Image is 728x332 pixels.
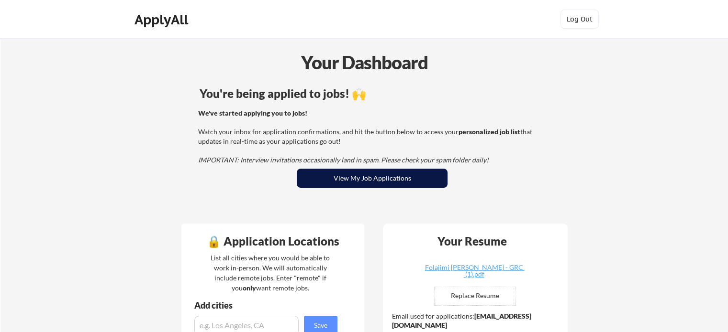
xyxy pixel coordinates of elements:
div: Your Resume [425,236,519,247]
button: Log Out [560,10,599,29]
div: 🔒 Application Locations [184,236,362,247]
em: IMPORTANT: Interview invitations occasionally land in spam. Please check your spam folder daily! [198,156,489,164]
button: View My Job Applications [297,169,448,188]
div: Watch your inbox for application confirmations, and hit the button below to access your that upda... [198,108,543,165]
strong: personalized job list [459,128,520,136]
strong: only [242,284,256,292]
div: Folajimi [PERSON_NAME] - GRC (1).pdf [417,264,531,278]
div: Your Dashboard [1,49,728,76]
div: List all cities where you would be able to work in-person. We will automatically include remote j... [204,253,336,293]
div: Add cities [194,301,340,310]
div: You're being applied to jobs! 🙌 [200,88,545,99]
div: ApplyAll [134,11,191,28]
strong: We've started applying you to jobs! [198,109,307,117]
a: Folajimi [PERSON_NAME] - GRC (1).pdf [417,264,531,279]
